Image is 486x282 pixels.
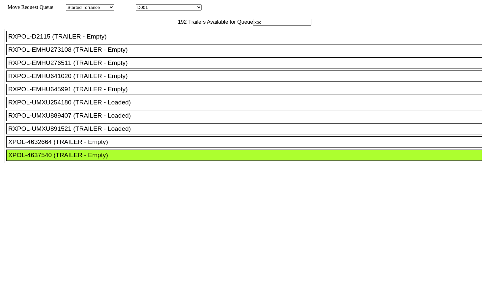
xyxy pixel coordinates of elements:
div: RXPOL-UMXU891521 (TRAILER - Loaded) [8,125,486,132]
div: RXPOL-EMHU276511 (TRAILER - Empty) [8,59,486,67]
div: RXPOL-EMHU273108 (TRAILER - Empty) [8,46,486,53]
div: RXPOL-EMHU645991 (TRAILER - Empty) [8,86,486,93]
div: XPOL-4632664 (TRAILER - Empty) [8,138,486,146]
div: RXPOL-EMHU641020 (TRAILER - Empty) [8,72,486,80]
span: Location [116,4,134,10]
span: Area [54,4,65,10]
div: RXPOL-UMXU889407 (TRAILER - Loaded) [8,112,486,119]
input: Filter Available Trailers [253,19,311,26]
div: XPOL-4637540 (TRAILER - Empty) [8,152,486,159]
span: 192 [175,19,187,25]
div: RXPOL-UMXU254180 (TRAILER - Loaded) [8,99,486,106]
span: Move Request Queue [4,4,53,10]
div: RXPOL-D2115 (TRAILER - Empty) [8,33,486,40]
span: Trailers Available for Queue [187,19,253,25]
